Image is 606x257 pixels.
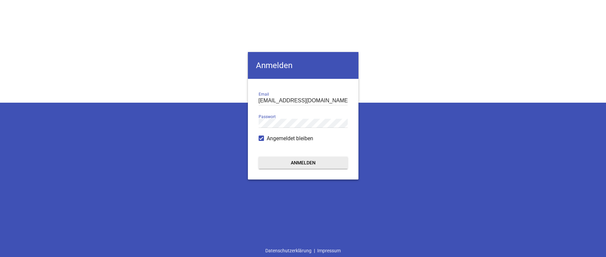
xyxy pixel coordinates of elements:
[267,135,313,143] span: Angemeldet bleiben
[263,244,314,257] a: Datenschutzerklärung
[248,52,358,79] h4: Anmelden
[315,244,343,257] a: Impressum
[263,244,343,257] div: |
[259,157,348,169] button: Anmelden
